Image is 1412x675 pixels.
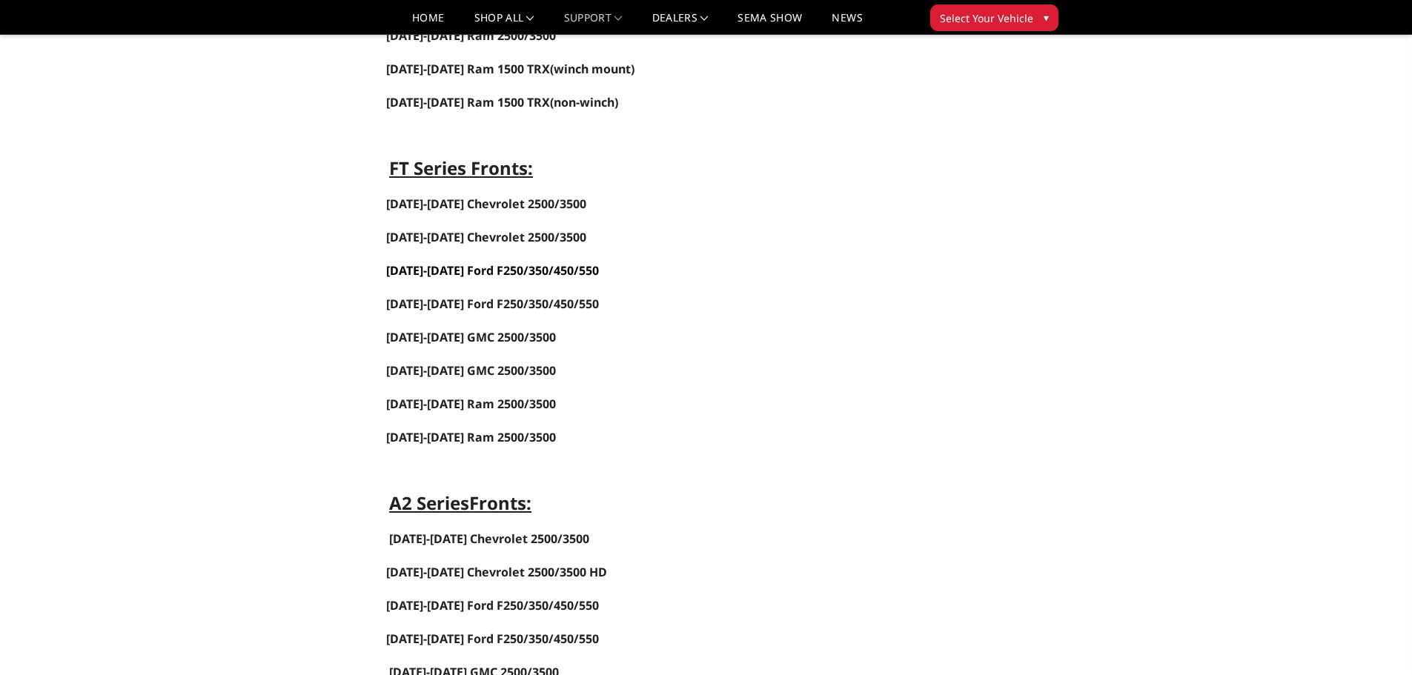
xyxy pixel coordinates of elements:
[386,329,556,345] a: [DATE]-[DATE] GMC 2500/3500
[469,491,526,515] strong: Fronts
[386,62,550,76] a: [DATE]-[DATE] Ram 1500 TRX
[832,13,862,34] a: News
[389,156,533,180] strong: FT Series Fronts:
[386,564,607,580] span: [DATE]-[DATE] Chevrolet 2500/3500 HD
[386,94,550,110] a: [DATE]-[DATE] Ram 1500 TRX
[474,13,534,34] a: shop all
[652,13,709,34] a: Dealers
[940,10,1033,26] span: Select Your Vehicle
[564,13,623,34] a: Support
[386,229,586,245] a: [DATE]-[DATE] Chevrolet 2500/3500
[389,531,589,547] a: [DATE]-[DATE] Chevrolet 2500/3500
[386,565,607,579] a: [DATE]-[DATE] Chevrolet 2500/3500 HD
[386,262,599,279] a: [DATE]-[DATE] Ford F250/350/450/550
[386,429,556,445] span: [DATE]-[DATE] Ram 2500/3500
[386,430,556,445] a: [DATE]-[DATE] Ram 2500/3500
[738,13,802,34] a: SEMA Show
[550,61,634,77] span: (winch mount)
[386,196,586,212] a: [DATE]-[DATE] Chevrolet 2500/3500
[386,61,550,77] span: [DATE]-[DATE] Ram 1500 TRX
[386,362,556,379] a: [DATE]-[DATE] GMC 2500/3500
[386,296,599,312] a: [DATE]-[DATE] Ford F250/350/450/550
[386,631,599,647] a: [DATE]-[DATE] Ford F250/350/450/550
[386,597,599,614] a: [DATE]-[DATE] Ford F250/350/450/550
[389,491,531,515] strong: A2 Series :
[386,27,556,44] a: [DATE]-[DATE] Ram 2500/3500
[386,94,618,110] span: (non-winch)
[1044,10,1049,25] span: ▾
[412,13,444,34] a: Home
[386,396,556,412] a: [DATE]-[DATE] Ram 2500/3500
[930,4,1058,31] button: Select Your Vehicle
